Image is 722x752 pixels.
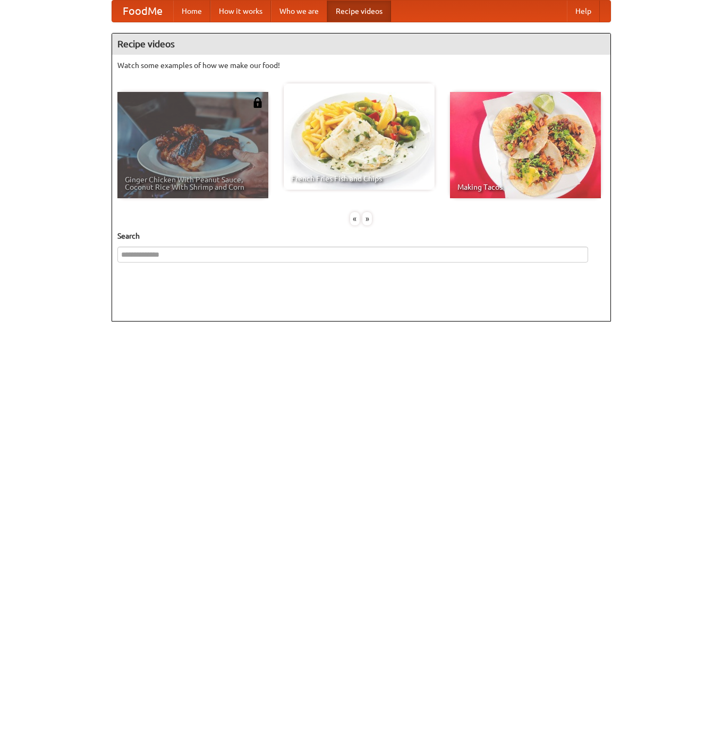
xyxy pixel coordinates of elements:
[327,1,391,22] a: Recipe videos
[112,1,173,22] a: FoodMe
[362,212,372,225] div: »
[252,97,263,108] img: 483408.png
[210,1,271,22] a: How it works
[350,212,360,225] div: «
[117,60,605,71] p: Watch some examples of how we make our food!
[567,1,600,22] a: Help
[284,83,435,190] a: French Fries Fish and Chips
[450,92,601,198] a: Making Tacos
[457,183,593,191] span: Making Tacos
[112,33,610,55] h4: Recipe videos
[117,231,605,241] h5: Search
[271,1,327,22] a: Who we are
[291,175,427,182] span: French Fries Fish and Chips
[173,1,210,22] a: Home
